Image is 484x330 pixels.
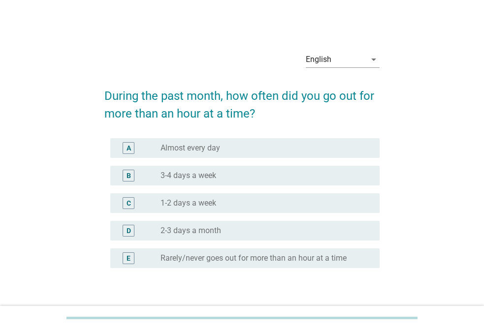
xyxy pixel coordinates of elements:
[127,143,131,153] div: A
[161,171,216,180] label: 3-4 days a week
[161,198,216,208] label: 1-2 days a week
[161,143,220,153] label: Almost every day
[127,225,131,236] div: D
[127,253,130,263] div: E
[306,55,331,64] div: English
[161,226,221,236] label: 2-3 days a month
[127,170,131,180] div: B
[127,198,131,208] div: C
[161,253,347,263] label: Rarely/never goes out for more than an hour at a time
[368,54,380,65] i: arrow_drop_down
[104,77,380,122] h2: During the past month, how often did you go out for more than an hour at a time?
